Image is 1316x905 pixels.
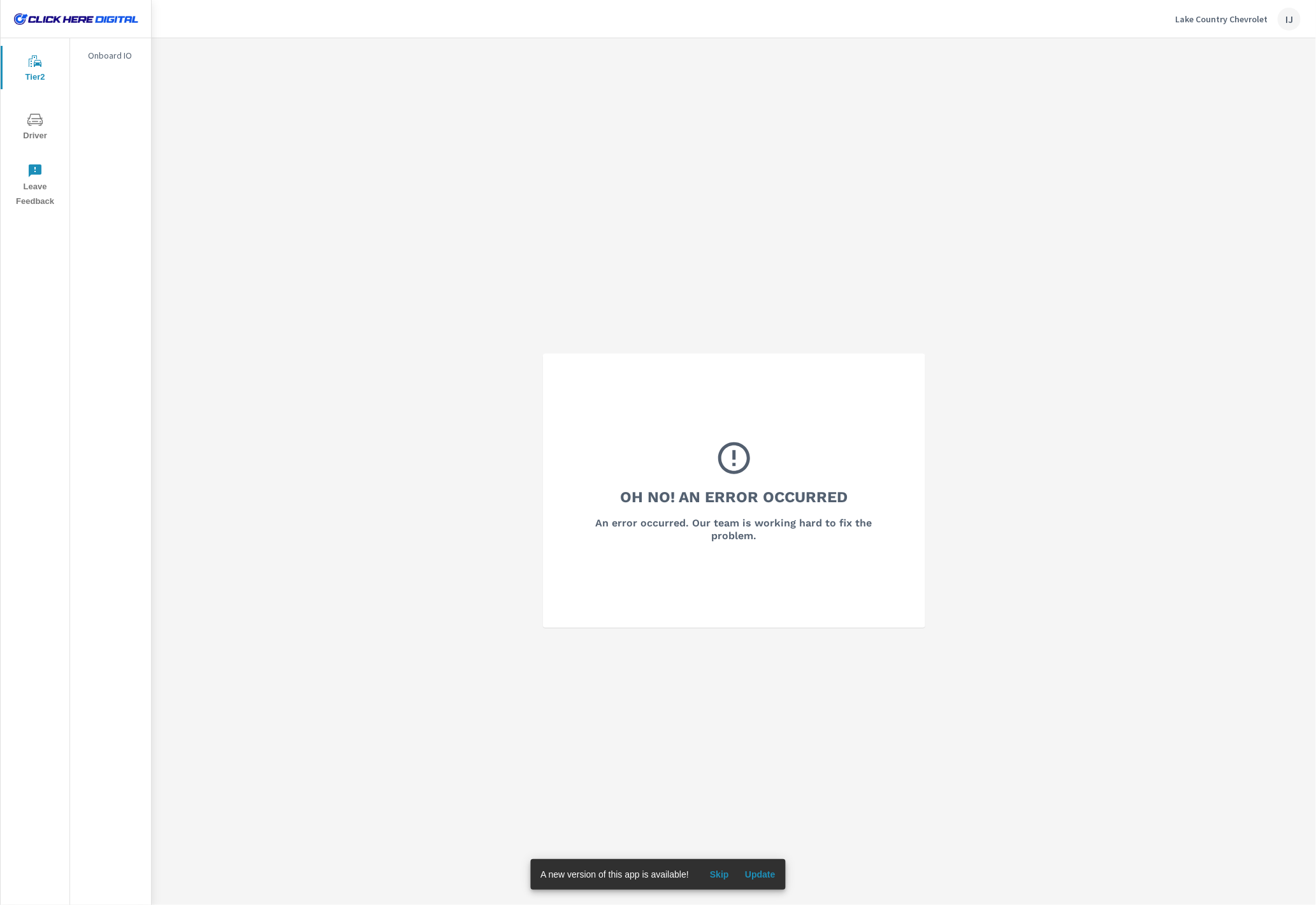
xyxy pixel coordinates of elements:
[745,869,776,880] span: Update
[740,864,781,885] button: Update
[620,486,848,508] h3: Oh No! An Error Occurred
[4,112,66,143] span: Driver
[1175,13,1268,25] p: Lake Country Chevrolet
[540,869,689,880] span: A new version of this app is available!
[704,869,735,880] span: Skip
[88,49,141,62] p: Onboard IO
[70,46,151,65] div: Onboard IO
[1,38,69,214] div: nav menu
[699,864,740,885] button: Skip
[4,54,66,85] span: Tier2
[577,517,891,542] h6: An error occurred. Our team is working hard to fix the problem.
[4,163,66,209] span: Leave Feedback
[1278,8,1301,31] div: IJ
